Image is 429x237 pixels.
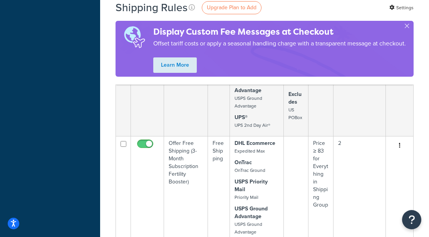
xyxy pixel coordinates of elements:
small: US POBox [288,106,302,121]
small: OnTrac Ground [235,167,265,174]
button: Open Resource Center [402,210,421,229]
small: USPS Ground Advantage [235,95,262,109]
strong: USPS Ground Advantage [235,79,268,94]
strong: UPS® [235,113,248,121]
span: Upgrade Plan to Add [207,3,256,12]
small: Expedited Max [235,148,265,155]
strong: OnTrac [235,158,252,166]
a: Settings [389,2,414,13]
strong: Excludes [288,90,302,106]
small: UPS 2nd Day Air® [235,122,270,129]
h4: Display Custom Fee Messages at Checkout [153,25,406,38]
a: Learn More [153,57,197,73]
strong: USPS Ground Advantage [235,205,268,220]
img: duties-banner-06bc72dcb5fe05cb3f9472aba00be2ae8eb53ab6f0d8bb03d382ba314ac3c341.png [116,21,153,54]
strong: USPS Priority Mail [235,178,268,193]
p: Offset tariff costs or apply a seasonal handling charge with a transparent message at checkout. [153,38,406,49]
small: USPS Ground Advantage [235,221,262,235]
a: Upgrade Plan to Add [202,1,261,14]
strong: DHL Ecommerce [235,139,275,147]
small: Priority Mail [235,194,258,201]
